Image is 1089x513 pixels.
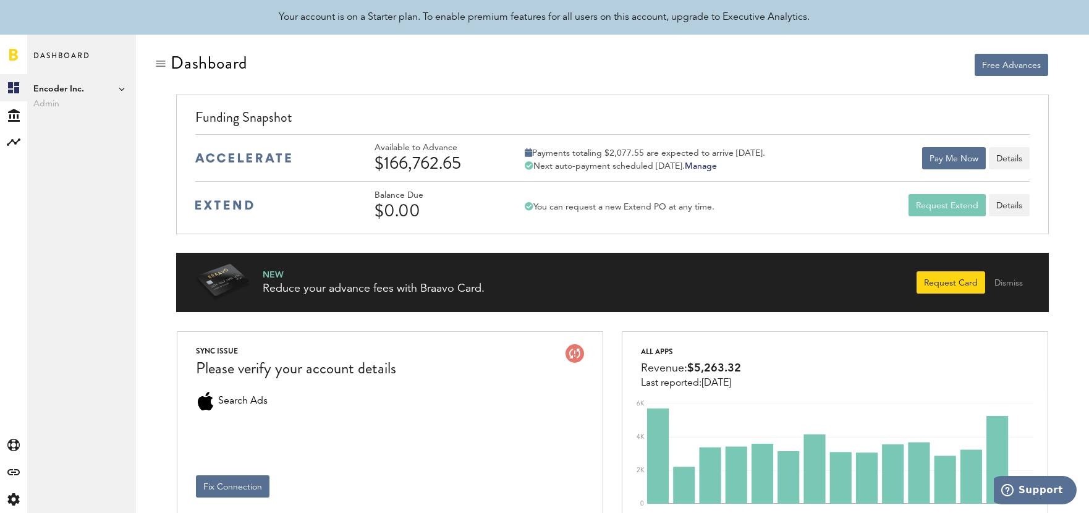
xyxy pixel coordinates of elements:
[922,147,986,169] button: Pay Me Now
[975,54,1048,76] button: Free Advances
[637,467,645,473] text: 2K
[641,344,741,359] div: All apps
[701,378,731,388] span: [DATE]
[685,162,717,171] a: Manage
[33,48,90,74] span: Dashboard
[375,143,492,153] div: Available to Advance
[196,344,396,358] div: SYNC ISSUE
[263,269,485,281] div: NEW
[196,475,269,498] button: Fix Connection
[989,147,1030,169] button: Details
[195,200,253,210] img: extend-medium-blue-logo.svg
[33,96,130,111] span: Admin
[566,344,584,363] img: account-issue.svg
[375,190,492,201] div: Balance Due
[917,271,985,294] button: Request Card
[987,271,1030,294] button: Dismiss
[641,378,741,389] div: Last reported:
[195,264,250,301] img: Braavo Card
[196,392,214,410] div: Search Ads
[196,358,396,379] div: Please verify your account details
[994,476,1077,507] iframe: Opens a widget where you can find more information
[218,392,268,410] span: Search Ads
[375,201,492,221] div: $0.00
[171,53,247,73] div: Dashboard
[33,82,130,96] span: Encoder Inc.
[989,194,1030,216] a: Details
[195,108,1029,134] div: Funding Snapshot
[263,281,485,297] div: Reduce your advance fees with Braavo Card.
[525,148,765,159] div: Payments totaling $2,077.55 are expected to arrive [DATE].
[640,501,644,507] text: 0
[909,194,986,216] button: Request Extend
[195,153,291,163] img: accelerate-medium-blue-logo.svg
[525,201,714,213] div: You can request a new Extend PO at any time.
[641,359,741,378] div: Revenue:
[687,363,741,374] span: $5,263.32
[525,161,765,172] div: Next auto-payment scheduled [DATE].
[637,401,645,407] text: 6K
[279,10,810,25] div: Your account is on a Starter plan. To enable premium features for all users on this account, upgr...
[375,153,492,173] div: $166,762.65
[637,434,645,440] text: 4K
